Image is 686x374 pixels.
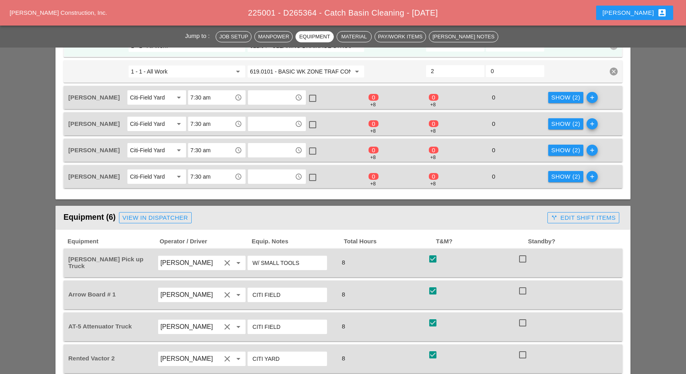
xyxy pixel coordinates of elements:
i: account_box [657,8,667,18]
button: Show (2) [548,145,584,156]
div: Show (2) [551,146,581,155]
div: Equipment [299,33,330,41]
span: 225001 - D265364 - Catch Basin Cleaning - [DATE] [248,8,438,17]
span: 8 [339,355,348,362]
span: Standby? [527,237,619,246]
span: 8 [339,259,348,266]
input: Joseph Hill [161,320,221,333]
i: access_time [295,147,302,154]
span: 8 [339,323,348,330]
button: Equipment [295,31,333,42]
button: Material [337,31,372,42]
span: 0 [429,120,438,127]
i: access_time [235,120,242,127]
span: 0 [489,173,498,180]
div: +8 [430,101,436,108]
div: +8 [430,154,436,161]
i: arrow_drop_down [352,67,362,76]
span: Operator / Driver [159,237,251,246]
i: clear [222,322,232,332]
input: Hours [431,65,480,78]
span: Equipment [67,237,159,246]
span: [PERSON_NAME] [68,94,120,101]
button: Manpower [254,31,293,42]
i: add [587,145,598,156]
div: Material [340,33,368,41]
input: Equip. Notes [252,352,322,365]
div: Equipment (6) [63,210,544,226]
span: T&M? [435,237,527,246]
i: arrow_drop_down [174,145,184,155]
button: Show (2) [548,92,584,103]
i: arrow_drop_down [234,290,243,300]
input: 619.0101 [250,65,351,78]
span: 0 [369,94,378,101]
div: +8 [370,101,376,108]
div: +8 [370,154,376,161]
span: 0 [369,147,378,153]
button: Pay/Work Items [375,31,426,42]
div: +8 [370,180,376,187]
div: +8 [430,127,436,135]
div: Citi-Field Yard [130,147,165,154]
input: 1 [131,65,232,78]
div: [PERSON_NAME] Notes [432,33,494,41]
button: Show (2) [548,171,584,182]
span: [PERSON_NAME] Construction, Inc. [10,9,107,16]
button: Job Setup [216,31,252,42]
i: arrow_drop_down [233,67,243,76]
span: Rented Vactor 2 [68,355,115,362]
i: clear [610,68,618,76]
span: 0 [489,147,498,153]
button: [PERSON_NAME] [596,6,673,20]
span: 0 [429,94,438,101]
i: clear [222,354,232,364]
i: add [587,118,598,129]
div: Citi-Field Yard [130,120,165,127]
input: Equip. Notes [252,257,322,269]
i: arrow_drop_down [234,354,243,364]
i: clear [222,290,232,300]
span: AT-5 Attenuator Truck [68,323,132,330]
input: Equip. Notes [252,288,322,301]
i: access_time [295,173,302,180]
i: access_time [235,147,242,154]
div: [PERSON_NAME] [603,8,667,18]
input: Miguel Fernandes [161,257,221,269]
div: Show (2) [551,93,581,102]
div: +8 [370,127,376,135]
i: arrow_drop_down [234,322,243,332]
div: Show (2) [551,119,581,129]
div: Show (2) [551,172,581,181]
span: 0 [429,173,438,180]
span: Equip. Notes [251,237,343,246]
div: Citi-Field Yard [130,94,165,101]
i: arrow_drop_down [234,258,243,268]
i: arrow_drop_down [174,119,184,129]
span: [PERSON_NAME] Pick up Truck [68,256,143,269]
span: [PERSON_NAME] [68,120,120,127]
button: [PERSON_NAME] Notes [429,31,498,42]
i: access_time [295,120,302,127]
i: access_time [235,173,242,180]
span: 0 [489,120,498,127]
button: Show (2) [548,118,584,129]
div: Manpower [258,33,289,41]
a: View in Dispatcher [119,212,192,223]
span: Jump to : [185,32,213,39]
div: Citi-Field Yard [130,173,165,180]
i: access_time [295,94,302,101]
span: 0 [369,120,378,127]
input: OT Hours [491,65,539,78]
i: add [587,171,598,182]
div: Job Setup [219,33,248,41]
i: access_time [235,94,242,101]
span: Arrow Board # 1 [68,291,116,298]
span: [PERSON_NAME] [68,173,120,180]
input: Equip. Notes [252,320,322,333]
span: [PERSON_NAME] [68,147,120,153]
i: arrow_drop_down [174,172,184,181]
span: 8 [339,291,348,298]
span: 0 [369,173,378,180]
span: Total Hours [343,237,435,246]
